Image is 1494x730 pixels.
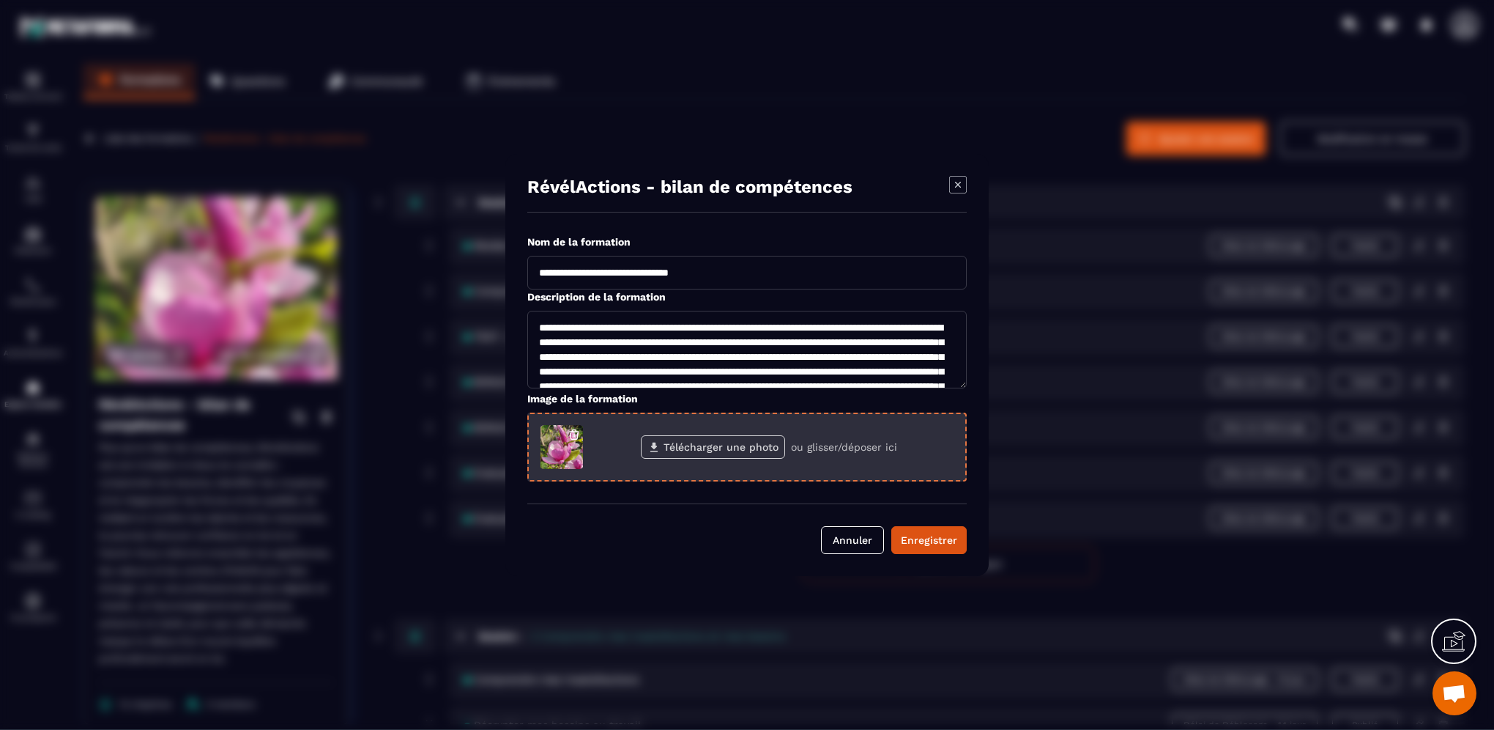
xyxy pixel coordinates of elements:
a: Ouvrir le chat [1432,671,1476,715]
label: Nom de la formation [527,236,631,248]
label: Description de la formation [527,291,666,303]
div: Enregistrer [901,533,957,547]
label: Télécharger une photo [641,435,785,459]
p: RévélActions - bilan de compétences [527,177,852,197]
p: ou glisser/déposer ici [791,441,897,453]
button: Enregistrer [891,526,967,554]
label: Image de la formation [527,393,638,405]
button: Annuler [821,526,884,554]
